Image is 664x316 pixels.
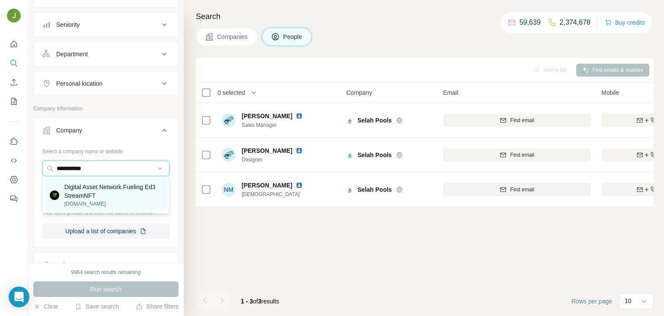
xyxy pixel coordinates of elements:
span: Selah Pools [358,185,392,194]
img: LinkedIn logo [296,147,303,154]
button: Feedback [7,191,21,206]
button: Buy credits [605,16,645,29]
button: Personal location [34,73,178,94]
img: LinkedIn logo [296,182,303,189]
button: Clear [33,302,58,311]
p: 10 [625,297,632,305]
div: Personal location [56,79,102,88]
button: Share filters [136,302,179,311]
button: Department [34,44,178,64]
span: [PERSON_NAME] [242,146,292,155]
div: Industry [56,261,78,269]
span: Selah Pools [358,116,392,125]
div: Open Intercom Messenger [9,287,29,307]
button: Use Surfe API [7,153,21,168]
span: [PERSON_NAME] [242,112,292,120]
span: Find email [510,116,534,124]
button: Search [7,55,21,71]
span: [PERSON_NAME] [242,181,292,190]
button: Enrich CSV [7,74,21,90]
span: results [241,298,279,305]
button: Seniority [34,14,178,35]
span: Companies [217,32,249,41]
p: 59,639 [520,17,541,28]
div: 9964 search results remaining [71,268,141,276]
p: Company information [33,105,179,113]
span: People [283,32,303,41]
img: Avatar [7,9,21,23]
span: 0 selected [217,88,245,97]
div: Company [56,126,82,135]
button: Company [34,120,178,144]
button: My lists [7,94,21,109]
p: [DOMAIN_NAME] [64,200,162,208]
span: Company [346,88,372,97]
span: Designer [242,156,306,164]
span: Mobile [601,88,619,97]
button: Find email [443,114,591,127]
button: Industry [34,255,178,275]
img: Digital Asset Network Fueling Ed3 StreamNFT [50,190,59,200]
button: Use Surfe on LinkedIn [7,134,21,149]
div: Seniority [56,20,80,29]
span: Find email [510,151,534,159]
h4: Search [196,10,654,23]
button: Upload a list of companies [42,223,169,239]
div: NM [222,183,236,197]
button: Quick start [7,36,21,52]
button: Find email [443,148,591,161]
img: Logo of Selah Pools [346,152,353,158]
img: Avatar [222,113,236,127]
p: 2,374,678 [560,17,591,28]
span: [DEMOGRAPHIC_DATA] [242,190,306,198]
span: Find email [510,186,534,193]
span: Email [443,88,458,97]
span: 1 - 3 [241,298,253,305]
div: Department [56,50,88,58]
span: Rows per page [571,297,612,306]
img: Logo of Selah Pools [346,117,353,124]
button: Save search [75,302,119,311]
span: 3 [258,298,262,305]
span: of [253,298,258,305]
span: Selah Pools [358,151,392,159]
button: Find email [443,183,591,196]
img: Avatar [222,148,236,162]
button: Dashboard [7,172,21,187]
div: Select a company name or website [42,144,169,155]
img: LinkedIn logo [296,113,303,119]
span: Sales Manager [242,121,306,129]
p: Digital Asset Network Fueling Ed3 StreamNFT [64,183,162,200]
img: Logo of Selah Pools [346,186,353,193]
